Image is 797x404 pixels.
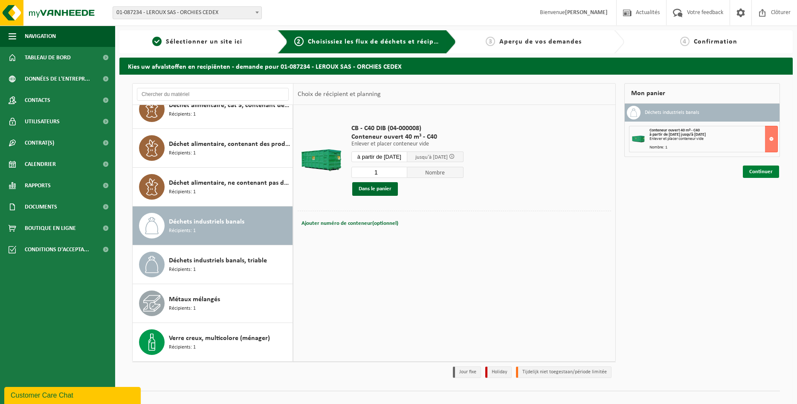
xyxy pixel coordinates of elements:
button: Verre creux, multicolore (ménager) Récipients: 1 [133,323,293,361]
span: Récipients: 1 [169,266,196,274]
button: Déchet alimentaire, cat 3, contenant des produits d'origine animale, emballage synthétique Récipi... [133,90,293,129]
span: Utilisateurs [25,111,60,132]
span: Choisissiez les flux de déchets et récipients [308,38,450,45]
h2: Kies uw afvalstoffen en recipiënten - demande pour 01-087234 - LEROUX SAS - ORCHIES CEDEX [119,58,793,74]
div: Nombre: 1 [649,145,777,150]
span: Données de l'entrepr... [25,68,90,90]
span: Boutique en ligne [25,218,76,239]
span: 4 [680,37,690,46]
span: Métaux mélangés [169,294,220,305]
span: 01-087234 - LEROUX SAS - ORCHIES CEDEX [113,7,261,19]
div: Mon panier [624,83,780,104]
span: Tableau de bord [25,47,71,68]
span: Confirmation [694,38,737,45]
span: Nombre [407,167,464,178]
div: Enlever et placer conteneur vide [649,137,777,141]
li: Holiday [485,366,512,378]
span: 2 [294,37,304,46]
span: Calendrier [25,154,56,175]
span: Récipients: 1 [169,305,196,313]
span: Récipients: 1 [169,227,196,235]
span: Conteneur ouvert 40 m³ - C40 [351,133,464,141]
span: Ajouter numéro de conteneur(optionnel) [301,221,398,226]
button: Déchets industriels banals, triable Récipients: 1 [133,245,293,284]
span: Conteneur ouvert 40 m³ - C40 [649,128,700,133]
a: 1Sélectionner un site ici [124,37,271,47]
span: 01-087234 - LEROUX SAS - ORCHIES CEDEX [113,6,262,19]
span: jusqu'à [DATE] [415,154,448,160]
button: Déchets industriels banals Récipients: 1 [133,206,293,245]
button: Déchet alimentaire, ne contenant pas de produits d'origine animale, emballage verre Récipients: 1 [133,168,293,206]
span: Conditions d'accepta... [25,239,89,260]
span: Récipients: 1 [169,149,196,157]
span: Récipients: 1 [169,343,196,352]
span: Navigation [25,26,56,47]
input: Chercher du matériel [137,88,289,101]
button: Dans le panier [352,182,398,196]
span: Documents [25,196,57,218]
span: Déchets industriels banals, triable [169,256,267,266]
span: Rapports [25,175,51,196]
li: Tijdelijk niet toegestaan/période limitée [516,366,612,378]
p: Enlever et placer conteneur vide [351,141,464,147]
span: Déchet alimentaire, cat 3, contenant des produits d'origine animale, emballage synthétique [169,100,290,110]
span: Déchets industriels banals [169,217,244,227]
div: Choix de récipient et planning [293,84,385,105]
span: Récipients: 1 [169,188,196,196]
button: Déchet alimentaire, contenant des produits d'origine animale, emballage verre, cat 3 Récipients: 1 [133,129,293,168]
span: Verre creux, multicolore (ménager) [169,333,270,343]
button: Métaux mélangés Récipients: 1 [133,284,293,323]
span: 3 [486,37,495,46]
span: Aperçu de vos demandes [499,38,582,45]
h3: Déchets industriels banals [645,106,699,119]
span: 1 [152,37,162,46]
span: Contrat(s) [25,132,54,154]
button: Ajouter numéro de conteneur(optionnel) [301,218,399,230]
span: Déchet alimentaire, contenant des produits d'origine animale, emballage verre, cat 3 [169,139,290,149]
span: Déchet alimentaire, ne contenant pas de produits d'origine animale, emballage verre [169,178,290,188]
span: Sélectionner un site ici [166,38,242,45]
strong: [PERSON_NAME] [565,9,608,16]
input: Sélectionnez date [351,151,408,162]
a: Continuer [743,166,779,178]
span: Contacts [25,90,50,111]
span: CB - C40 DIB (04-000008) [351,124,464,133]
li: Jour fixe [453,366,481,378]
iframe: chat widget [4,385,142,404]
span: Récipients: 1 [169,110,196,119]
strong: à partir de [DATE] jusqu'à [DATE] [649,132,706,137]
